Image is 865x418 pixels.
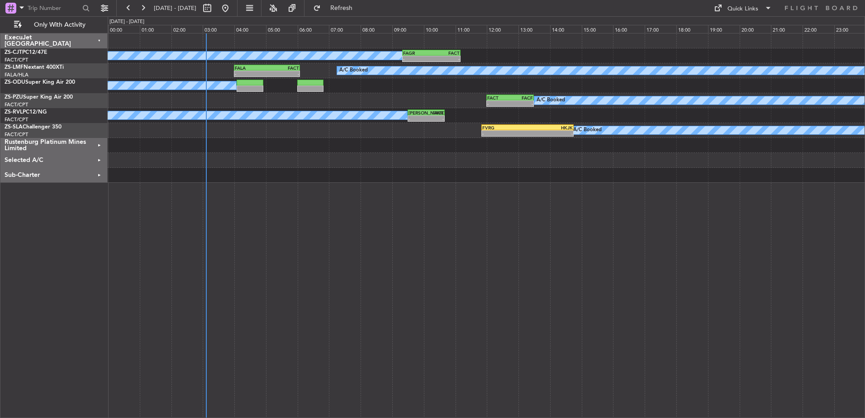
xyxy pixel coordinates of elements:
[487,95,510,100] div: FACT
[267,65,299,71] div: FACT
[645,25,676,33] div: 17:00
[5,101,28,108] a: FACT/CPT
[140,25,171,33] div: 01:00
[5,71,29,78] a: FALA/HLA
[10,18,98,32] button: Only With Activity
[528,125,573,130] div: HKJK
[426,110,444,115] div: FACT
[298,25,329,33] div: 06:00
[109,18,144,26] div: [DATE] - [DATE]
[28,1,80,15] input: Trip Number
[392,25,424,33] div: 09:00
[456,25,487,33] div: 11:00
[5,116,28,123] a: FACT/CPT
[5,124,62,130] a: ZS-SLAChallenger 350
[24,22,95,28] span: Only With Activity
[5,109,47,115] a: ZS-RVLPC12/NG
[267,71,299,76] div: -
[771,25,803,33] div: 21:00
[409,116,426,121] div: -
[5,109,23,115] span: ZS-RVL
[740,25,771,33] div: 20:00
[5,50,22,55] span: ZS-CJT
[154,4,196,12] span: [DATE] - [DATE]
[5,80,25,85] span: ZS-ODU
[409,110,426,115] div: [PERSON_NAME]
[482,131,528,136] div: -
[361,25,392,33] div: 08:00
[108,25,140,33] div: 00:00
[5,95,23,100] span: ZS-PZU
[528,131,573,136] div: -
[510,101,533,106] div: -
[487,25,518,33] div: 12:00
[676,25,708,33] div: 18:00
[203,25,234,33] div: 03:00
[5,50,47,55] a: ZS-CJTPC12/47E
[482,125,528,130] div: FVRG
[709,1,776,15] button: Quick Links
[403,50,431,56] div: FAGR
[510,95,533,100] div: FACF
[403,56,431,62] div: -
[424,25,456,33] div: 10:00
[5,95,73,100] a: ZS-PZUSuper King Air 200
[5,57,28,63] a: FACT/CPT
[171,25,203,33] div: 02:00
[487,101,510,106] div: -
[518,25,550,33] div: 13:00
[323,5,361,11] span: Refresh
[426,116,444,121] div: -
[5,80,75,85] a: ZS-ODUSuper King Air 200
[613,25,645,33] div: 16:00
[550,25,582,33] div: 14:00
[727,5,758,14] div: Quick Links
[329,25,361,33] div: 07:00
[582,25,613,33] div: 15:00
[5,65,24,70] span: ZS-LMF
[235,71,267,76] div: -
[803,25,834,33] div: 22:00
[573,123,602,137] div: A/C Booked
[5,124,23,130] span: ZS-SLA
[431,50,459,56] div: FACT
[5,131,28,138] a: FACT/CPT
[266,25,298,33] div: 05:00
[339,64,368,77] div: A/C Booked
[235,65,267,71] div: FALA
[431,56,459,62] div: -
[309,1,363,15] button: Refresh
[5,65,64,70] a: ZS-LMFNextant 400XTi
[537,94,565,107] div: A/C Booked
[708,25,740,33] div: 19:00
[234,25,266,33] div: 04:00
